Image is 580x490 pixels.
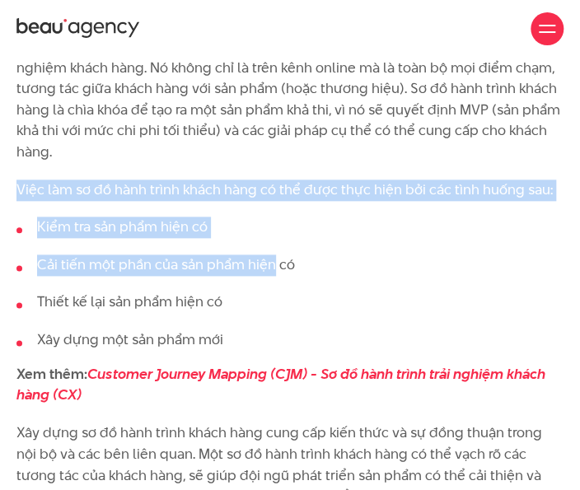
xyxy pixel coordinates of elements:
[16,254,564,276] li: Cải tiến một phần của sản phẩm hiện có
[16,292,564,313] li: Thiết kế lại sản phẩm hiện có
[16,364,545,405] strong: Xem thêm:
[16,36,564,163] p: Sơ đồ hành trình khách hàng được tạo ra để chúng ta có cái nhìn tổng quan về trải nghiệm khách hà...
[16,364,545,405] a: Customer Journey Mapping (CJM) - Sơ đồ hành trình trải nghiệm khách hàng (CX)
[16,180,564,201] p: Việc làm sơ đồ hành trình khách hàng có thể được thực hiện bởi các tình huống sau:
[16,329,564,351] li: Xây dựng một sản phẩm mới
[16,217,564,238] li: Kiểm tra sản phẩm hiện có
